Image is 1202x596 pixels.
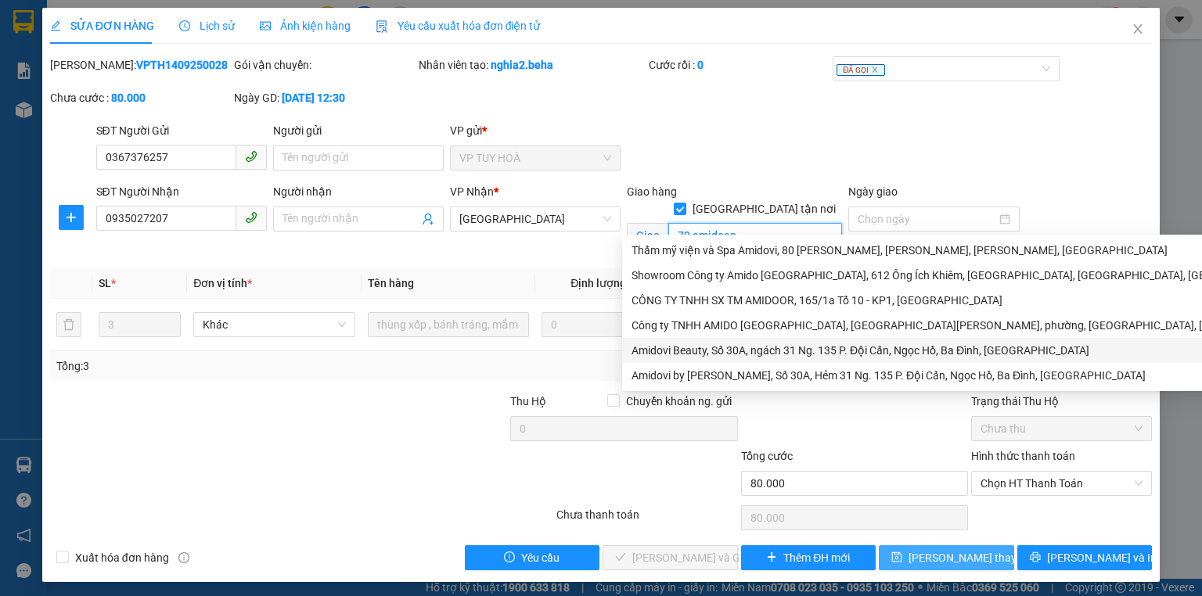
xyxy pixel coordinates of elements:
[50,56,231,74] div: [PERSON_NAME]:
[368,277,414,289] span: Tên hàng
[879,545,1014,570] button: save[PERSON_NAME] thay đổi
[69,549,175,566] span: Xuất hóa đơn hàng
[620,393,738,410] span: Chuyển khoản ng. gửi
[282,92,345,104] b: [DATE] 12:30
[179,20,190,31] span: clock-circle
[971,393,1152,410] div: Trạng thái Thu Hộ
[848,185,898,198] label: Ngày giao
[871,66,879,74] span: close
[1047,549,1157,566] span: [PERSON_NAME] và In
[50,89,231,106] div: Chưa cước :
[891,551,902,564] span: save
[1132,23,1144,35] span: close
[1030,551,1041,564] span: printer
[627,223,668,248] span: Giao
[96,122,267,139] div: SĐT Người Gửi
[245,211,257,224] span: phone
[686,200,842,217] span: [GEOGRAPHIC_DATA] tận nơi
[50,20,154,32] span: SỬA ĐƠN HÀNG
[649,56,830,74] div: Cước rồi :
[909,549,1034,566] span: [PERSON_NAME] thay đổi
[570,277,626,289] span: Định lượng
[50,20,61,31] span: edit
[491,59,553,71] b: nghia2.beha
[419,56,646,74] div: Nhân viên tạo:
[99,277,111,289] span: SL
[697,59,704,71] b: 0
[59,205,84,230] button: plus
[837,64,885,76] span: ĐÃ GỌI
[376,20,541,32] span: Yêu cầu xuất hóa đơn điện tử
[741,545,876,570] button: plusThêm ĐH mới
[111,92,146,104] b: 80.000
[971,450,1075,462] label: Hình thức thanh toán
[465,545,600,570] button: exclamation-circleYêu cầu
[766,551,777,564] span: plus
[555,506,739,533] div: Chưa thanh toán
[136,59,228,71] b: VPTH1409250028
[56,357,465,375] div: Tổng: 3
[981,472,1143,495] span: Chọn HT Thanh Toán
[96,183,267,200] div: SĐT Người Nhận
[179,20,235,32] span: Lịch sử
[981,417,1143,440] span: Chưa thu
[234,56,415,74] div: Gói vận chuyển:
[459,207,611,231] span: ĐẮK LẮK
[1017,545,1153,570] button: printer[PERSON_NAME] và In
[783,549,850,566] span: Thêm ĐH mới
[1116,8,1160,52] button: Close
[521,549,560,566] span: Yêu cầu
[59,211,83,224] span: plus
[376,20,388,33] img: icon
[260,20,271,31] span: picture
[422,213,434,225] span: user-add
[603,545,738,570] button: check[PERSON_NAME] và Giao hàng
[178,552,189,563] span: info-circle
[450,185,494,198] span: VP Nhận
[193,277,252,289] span: Đơn vị tính
[234,89,415,106] div: Ngày GD:
[245,150,257,163] span: phone
[56,312,81,337] button: delete
[504,551,515,564] span: exclamation-circle
[858,210,995,228] input: Ngày giao
[627,185,677,198] span: Giao hàng
[368,312,529,337] input: VD: Bàn, Ghế
[459,146,611,170] span: VP TUY HOÀ
[450,122,621,139] div: VP gửi
[668,223,842,248] input: Giao tận nơi
[260,20,351,32] span: Ảnh kiện hàng
[273,183,444,200] div: Người nhận
[203,313,345,336] span: Khác
[510,395,546,408] span: Thu Hộ
[741,450,793,462] span: Tổng cước
[273,122,444,139] div: Người gửi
